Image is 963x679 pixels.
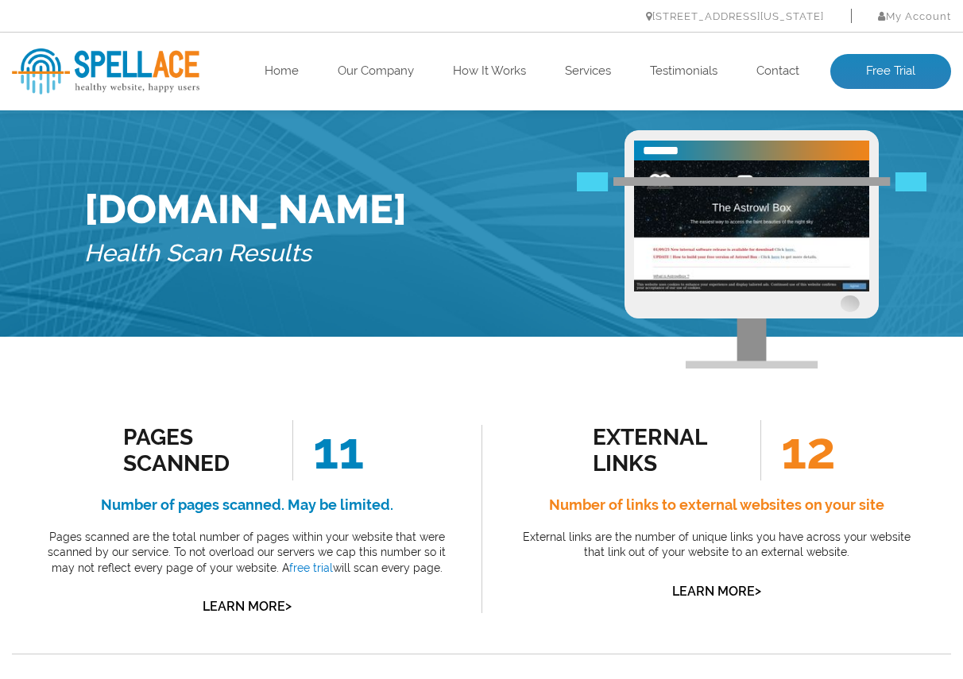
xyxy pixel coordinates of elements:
[593,424,737,476] div: external links
[672,584,761,599] a: Learn More>
[755,580,761,602] span: >
[48,530,446,577] p: Pages scanned are the total number of pages within your website that were scanned by our service....
[285,595,292,617] span: >
[203,599,292,614] a: Learn More>
[289,561,333,574] a: free trial
[760,420,836,480] span: 12
[292,420,364,480] span: 11
[84,186,407,233] h1: [DOMAIN_NAME]
[48,492,446,518] h4: Number of pages scanned. May be limited.
[84,233,407,275] h5: Health Scan Results
[577,172,926,191] img: Free Webiste Analysis
[517,530,915,561] p: External links are the number of unique links you have across your website that link out of your ...
[625,130,879,368] img: Free Webiste Analysis
[517,492,915,518] h4: Number of links to external websites on your site
[123,424,267,476] div: Pages Scanned
[634,160,869,291] img: Free Website Analysis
